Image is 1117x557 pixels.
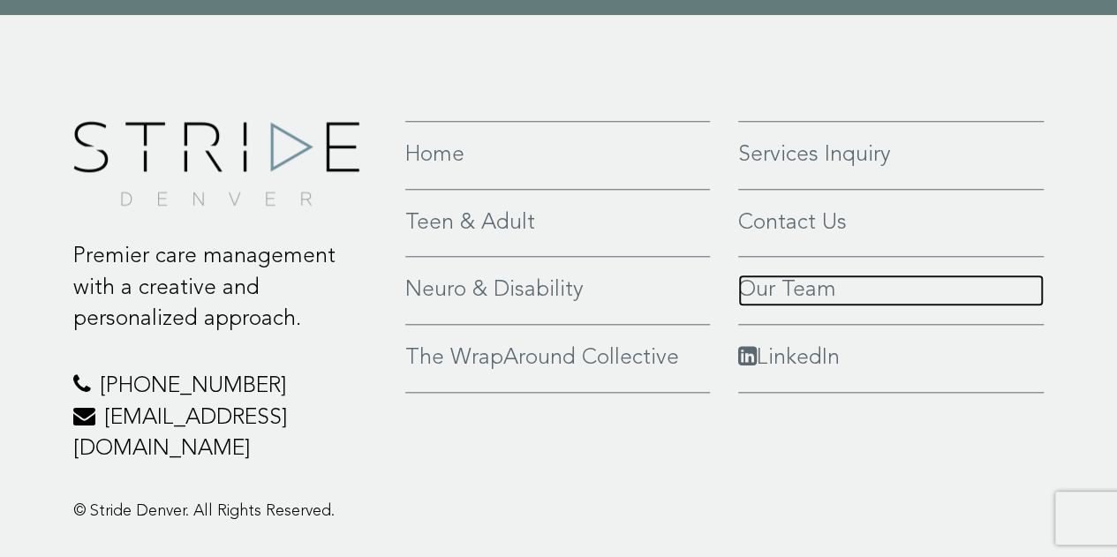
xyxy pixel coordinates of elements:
[738,207,1045,239] a: Contact Us
[405,342,710,374] a: The WrapAround Collective
[73,241,380,335] p: Premier care management with a creative and personalized approach.
[405,275,710,306] a: Neuro & Disability
[738,275,1045,306] a: Our Team
[73,121,359,206] img: footer-logo.png
[405,139,710,171] a: Home
[73,503,335,519] span: © Stride Denver. All Rights Reserved.
[405,207,710,239] a: Teen & Adult
[738,342,1045,374] a: LinkedIn
[738,139,1045,171] a: Services Inquiry
[73,371,380,465] p: [PHONE_NUMBER] [EMAIL_ADDRESS][DOMAIN_NAME]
